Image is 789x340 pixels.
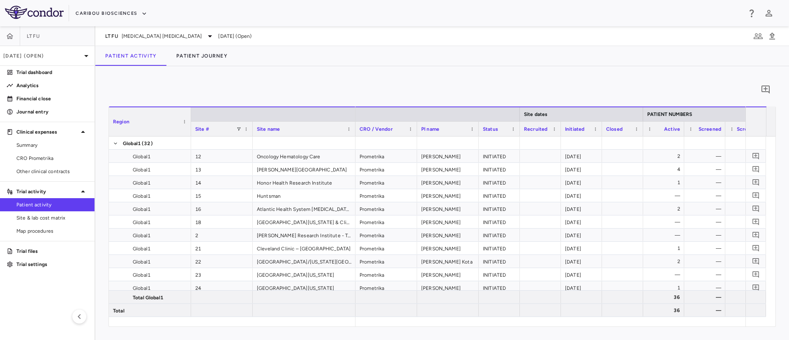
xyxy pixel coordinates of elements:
div: — [692,176,721,189]
div: Prometrika [355,189,417,202]
button: Add comment [750,177,761,188]
div: [GEOGRAPHIC_DATA][US_STATE] [253,281,355,294]
span: CRO / Vendor [360,126,393,132]
svg: Add comment [752,284,760,291]
div: [PERSON_NAME] Kota [417,255,479,268]
div: INITIATED [479,268,520,281]
span: Map procedures [16,227,88,235]
svg: Add comment [752,205,760,213]
div: — [692,202,721,215]
p: Trial files [16,247,88,255]
span: Global1 [133,255,150,268]
div: 14 [191,176,253,189]
span: Global1 [133,190,150,203]
button: Add comment [750,150,761,162]
span: Total [113,304,125,317]
svg: Add comment [752,271,760,278]
svg: Add comment [752,152,760,160]
div: Cleveland Clinic – [GEOGRAPHIC_DATA] [253,242,355,254]
div: 13 [191,163,253,176]
p: Trial dashboard [16,69,88,76]
div: Prometrika [355,268,417,281]
div: — [733,242,762,255]
div: — [692,189,721,202]
p: Analytics [16,82,88,89]
div: [PERSON_NAME] [417,242,479,254]
div: [DATE] [561,242,602,254]
div: INITIATED [479,281,520,294]
p: [DATE] (Open) [3,52,81,60]
span: Global1 [133,282,150,295]
div: Prometrika [355,229,417,241]
div: 2 [191,229,253,241]
button: Add comment [750,164,761,175]
svg: Add comment [752,257,760,265]
span: Summary [16,141,88,149]
div: Prometrika [355,255,417,268]
div: [PERSON_NAME] [417,215,479,228]
div: [DATE] [561,215,602,228]
div: — [733,202,762,215]
div: INITIATED [479,202,520,215]
div: — [733,255,762,268]
svg: Add comment [752,178,760,186]
span: Global1 [133,203,150,216]
svg: Add comment [761,85,771,95]
div: 18 [191,215,253,228]
span: Global1 [133,163,150,176]
p: Financial close [16,95,88,102]
span: Site & lab cost matrix [16,214,88,222]
div: — [733,163,762,176]
div: [DATE] [561,229,602,241]
div: [PERSON_NAME] [417,189,479,202]
div: Prometrika [355,176,417,189]
div: [DATE] [561,163,602,176]
span: Site # [195,126,209,132]
img: logo-full-BYUhSk78.svg [5,6,64,19]
div: — [651,268,680,281]
div: INITIATED [479,215,520,228]
div: — [733,176,762,189]
div: Prometrika [355,202,417,215]
div: 12 [191,150,253,162]
div: 2 [651,255,680,268]
span: PATIENT NUMBERS [647,111,692,117]
div: INITIATED [479,150,520,162]
div: — [733,229,762,242]
div: [PERSON_NAME] [417,176,479,189]
div: — [692,255,721,268]
span: LTFU [105,33,118,39]
button: Add comment [759,83,773,97]
div: — [651,215,680,229]
div: — [692,281,721,294]
span: Site dates [524,111,548,117]
span: Other clinical contracts [16,168,88,175]
button: Add comment [750,269,761,280]
div: 21 [191,242,253,254]
div: [PERSON_NAME] [417,268,479,281]
div: — [733,281,762,294]
span: (32) [142,137,153,150]
button: Caribou Biosciences [76,7,147,20]
div: 15 [191,189,253,202]
svg: Add comment [752,231,760,239]
span: Site name [257,126,280,132]
div: 22 [191,255,253,268]
p: Journal entry [16,108,88,116]
div: INITIATED [479,229,520,241]
span: Total Global1 [133,291,164,304]
span: Active [664,126,680,132]
div: — [692,242,721,255]
span: Global1 [133,150,150,163]
button: Add comment [750,256,761,267]
span: Screened [699,126,721,132]
div: 36 [651,304,680,317]
div: INITIATED [479,242,520,254]
div: [PERSON_NAME] Research Institute - TriStar Health [253,229,355,241]
div: INITIATED [479,176,520,189]
p: Trial settings [16,261,88,268]
div: [GEOGRAPHIC_DATA]/[US_STATE][GEOGRAPHIC_DATA][MEDICAL_DATA] [253,255,355,268]
svg: Add comment [752,244,760,252]
svg: Add comment [752,192,760,199]
div: [DATE] [561,268,602,281]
